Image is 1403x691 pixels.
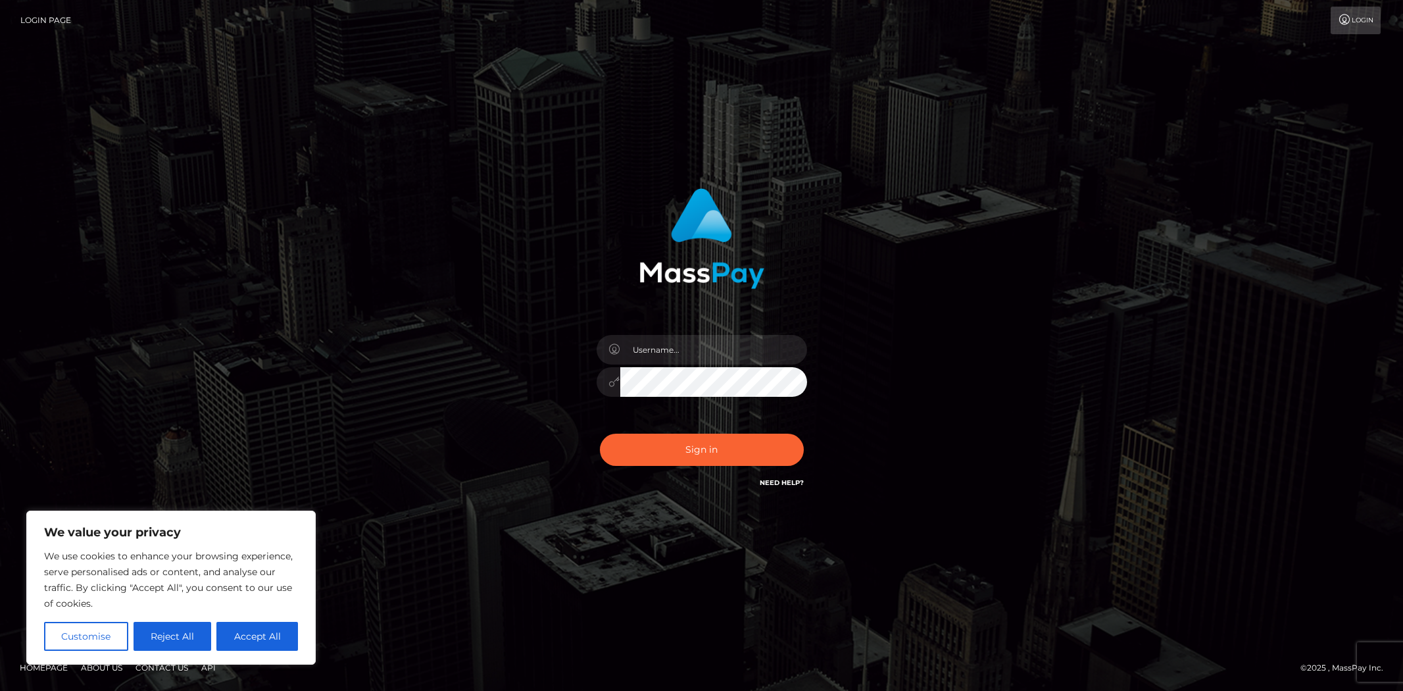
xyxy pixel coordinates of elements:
a: About Us [76,657,128,678]
button: Sign in [600,434,804,466]
a: Contact Us [130,657,193,678]
a: Need Help? [760,478,804,487]
button: Accept All [216,622,298,651]
a: API [196,657,221,678]
div: © 2025 , MassPay Inc. [1300,661,1393,675]
div: We value your privacy [26,511,316,665]
p: We value your privacy [44,525,298,540]
button: Customise [44,622,128,651]
input: Username... [620,335,807,365]
a: Homepage [14,657,73,678]
p: We use cookies to enhance your browsing experience, serve personalised ads or content, and analys... [44,548,298,611]
img: MassPay Login [639,188,764,289]
a: Login [1331,7,1381,34]
button: Reject All [134,622,212,651]
a: Login Page [20,7,71,34]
